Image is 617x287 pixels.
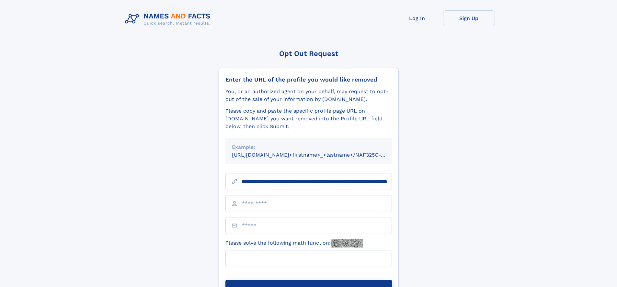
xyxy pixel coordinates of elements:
[225,107,392,130] div: Please copy and paste the specific profile page URL on [DOMAIN_NAME] you want removed into the Pr...
[232,152,404,158] small: [URL][DOMAIN_NAME]<firstname>_<lastname>/NAF325G-xxxxxxxx
[122,10,216,28] img: Logo Names and Facts
[225,239,363,248] label: Please solve the following math function:
[225,76,392,83] div: Enter the URL of the profile you would like removed
[232,143,385,151] div: Example:
[225,88,392,103] div: You, or an authorized agent on your behalf, may request to opt-out of the sale of your informatio...
[219,50,399,58] div: Opt Out Request
[391,10,443,26] a: Log In
[443,10,495,26] a: Sign Up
